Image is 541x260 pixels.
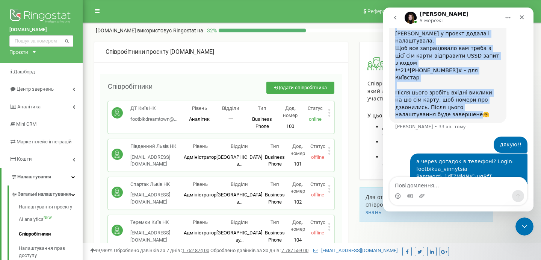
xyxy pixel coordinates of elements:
[311,230,324,236] span: offline
[210,248,308,253] span: Оброблено дзвінків за 30 днів :
[382,153,455,168] span: Керувати правами доступу співробітників до проєкту.
[24,185,30,192] button: вибір GIF-файлів
[189,116,210,122] span: Аналітик
[2,168,83,186] a: Налаштування
[216,230,262,243] span: [GEOGRAPHIC_DATA] ву...
[310,181,325,187] span: Статус
[382,138,480,153] span: Керувати SIP акаунтами і номерами кожного співробітника;
[36,185,42,192] button: Завантажити вкладений файл
[281,248,308,253] u: 7 787 559,00
[130,219,184,226] p: Теремки Київ НК
[270,219,279,225] span: Тип
[366,193,472,208] span: Для отримання інструкції з управління співробітниками проєкту перейдіть до
[11,185,83,201] a: Загальні налаштування
[130,181,184,188] p: Спартак Львів НК
[265,230,285,243] span: Business Phone
[137,27,203,33] span: використовує Ringostat на
[193,181,208,187] span: Рівень
[130,116,177,122] span: footbikdreamtown@...
[19,227,83,242] a: Співробітники
[287,199,308,206] p: 102
[6,146,144,190] div: Галина каже…
[313,248,397,253] a: [EMAIL_ADDRESS][DOMAIN_NAME]
[310,219,325,225] span: Статус
[90,248,113,253] span: 99,989%
[366,201,483,216] a: бази знань
[130,105,177,112] p: ДТ Київ НК
[290,143,305,156] span: Дод. номер
[277,85,327,90] span: Додати співробітника
[184,192,216,198] span: Адміністратор
[130,154,170,167] span: [EMAIL_ADDRESS][DOMAIN_NAME]
[12,15,117,111] div: [PERSON_NAME] у проєкт додала і налаштувала. Щоб все запрацювало вам треба з цієї сім карти відпр...
[96,27,203,34] p: [DOMAIN_NAME]
[383,8,533,211] iframe: Intercom live chat
[114,248,209,253] span: Оброблено дзвінків за 7 днів :
[311,192,324,198] span: offline
[116,134,138,141] div: дякую!!
[17,139,72,144] span: Маркетплейс інтеграцій
[290,219,305,232] span: Дод. номер
[17,174,51,179] span: Налаштування
[287,161,308,168] p: 101
[106,48,169,55] span: Співробітники проєкту
[27,146,144,184] div: а через догадок в телефоні? Login: footbikua_vinnytsia Password: 1d[7MkJN/C;ugRfTтакий же доступ?
[367,112,467,119] span: У цьому розділі у вас є можливість:
[216,192,262,205] span: [GEOGRAPHIC_DATA] в...
[193,219,208,225] span: Рівень
[130,143,184,150] p: Південний Львів НК
[258,105,266,111] span: Тип
[184,154,216,160] span: Адміністратор
[278,123,303,130] p: 100
[283,105,298,118] span: Дод. номер
[18,191,71,198] span: Загальні налаштування
[231,181,248,187] span: Відділи
[515,217,533,236] iframe: Intercom live chat
[19,212,83,227] a: AI analyticsNEW
[265,154,285,167] span: Business Phone
[108,82,153,90] span: Співробітники
[310,143,325,149] span: Статус
[309,116,322,122] span: online
[311,154,324,160] span: offline
[252,116,272,129] span: Business Phone
[9,26,73,33] a: [DOMAIN_NAME]
[19,204,83,213] a: Налаштування проєкту
[12,117,83,122] div: [PERSON_NAME] • 33 хв. тому
[130,192,184,205] p: [EMAIL_ADDRESS][DOMAIN_NAME]
[14,69,35,75] span: Дашборд
[287,237,308,244] p: 104
[265,192,285,205] span: Business Phone
[184,230,216,236] span: Адміністратор
[382,123,472,138] span: Додавати, редагувати і видаляти співробітників проєкту;
[192,105,207,111] span: Рівень
[106,48,337,56] div: [DOMAIN_NAME]
[367,80,476,102] span: Співробітник - це користувач проєкту, який здійснює і приймає виклики і бере участь в інтеграції ...
[130,230,184,243] p: [EMAIL_ADDRESS][DOMAIN_NAME]
[33,151,138,180] div: а через догадок в телефоні? Login: footbikua_vinnytsia ﻿Password: 1d[7MkJN/C;ugRfT такий же доступ?
[12,185,18,192] button: Вибір емодзі
[231,143,248,149] span: Відділи
[367,8,423,14] span: Реферальна програма
[9,8,73,26] img: Ringostat logo
[308,105,323,111] span: Статус
[222,105,239,111] span: Відділи
[266,82,334,94] button: +Додати співробітника
[16,121,36,127] span: Mini CRM
[270,143,279,149] span: Тип
[17,86,54,92] span: Центр звернень
[203,27,219,34] p: 32 %
[17,156,32,162] span: Кошти
[129,182,141,195] button: Надіслати повідомлення…
[9,49,28,56] div: Проєкти
[182,248,209,253] u: 1 752 874,00
[216,154,262,167] span: [GEOGRAPHIC_DATA] в...
[6,129,144,146] div: Галина каже…
[17,104,41,109] span: Аналiтика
